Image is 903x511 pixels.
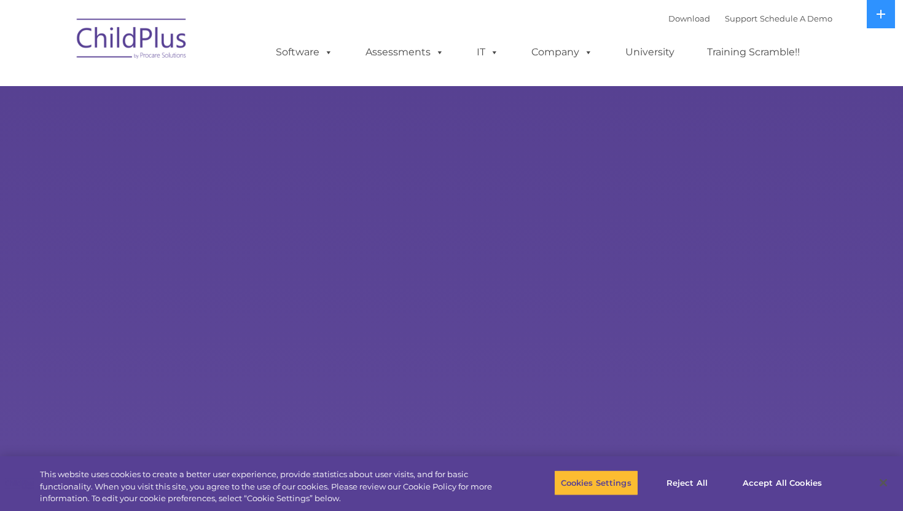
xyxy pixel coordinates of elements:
font: | [668,14,832,23]
img: ChildPlus by Procare Solutions [71,10,193,71]
a: Training Scramble!! [695,40,812,65]
a: Assessments [353,40,456,65]
button: Cookies Settings [554,470,638,496]
div: This website uses cookies to create a better user experience, provide statistics about user visit... [40,469,497,505]
button: Accept All Cookies [736,470,829,496]
a: University [613,40,687,65]
a: Download [668,14,710,23]
button: Close [870,469,897,496]
a: IT [464,40,511,65]
a: Company [519,40,605,65]
a: Software [264,40,345,65]
a: Schedule A Demo [760,14,832,23]
a: Support [725,14,757,23]
button: Reject All [649,470,725,496]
